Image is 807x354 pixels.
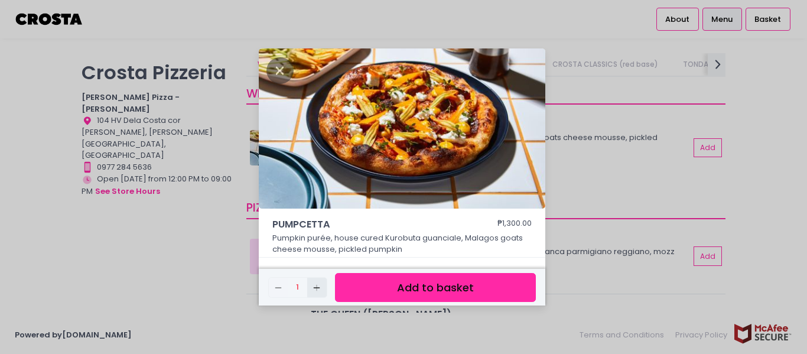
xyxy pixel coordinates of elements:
p: Pumpkin purée, house cured Kurobuta guanciale, Malagos goats cheese mousse, pickled pumpkin [272,232,532,255]
img: PUMPCETTA [259,48,545,209]
button: Close [266,64,294,76]
span: PUMPCETTA [272,217,467,232]
button: Add to basket [335,273,536,302]
div: ₱1,300.00 [497,217,532,232]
